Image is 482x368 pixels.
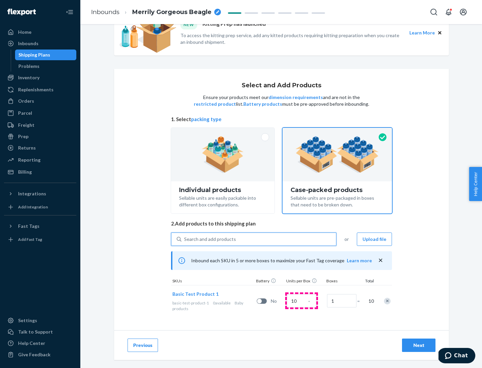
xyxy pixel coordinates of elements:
[18,122,34,128] div: Freight
[203,20,266,29] p: Kitting Prep has launched
[4,338,76,349] a: Help Center
[457,5,470,19] button: Open account menu
[357,298,364,304] span: =
[291,187,384,193] div: Case-packed products
[18,237,42,242] div: Add Fast Tag
[4,188,76,199] button: Integrations
[18,74,39,81] div: Inventory
[18,110,32,116] div: Parcel
[18,169,32,175] div: Billing
[469,167,482,201] button: Help Center
[291,193,384,208] div: Sellable units are pre-packaged in boxes that need to be broken down.
[358,278,375,285] div: Total
[296,136,379,173] img: case-pack.59cecea509d18c883b923b81aeac6d0b.png
[4,143,76,153] a: Returns
[409,29,435,36] button: Learn More
[436,29,444,36] button: Close
[180,20,197,29] div: NEW
[86,2,226,22] ol: breadcrumbs
[408,342,430,349] div: Next
[438,348,475,365] iframe: Opens a widget where you can chat to one of our agents
[4,96,76,106] a: Orders
[171,220,392,227] span: 2. Add products to this shipping plan
[18,29,31,35] div: Home
[357,233,392,246] button: Upload file
[427,5,440,19] button: Open Search Box
[325,278,358,285] div: Boxes
[18,157,41,163] div: Reporting
[191,116,222,123] button: packing type
[18,190,46,197] div: Integrations
[18,340,45,347] div: Help Center
[384,298,391,304] div: Remove Item
[202,136,244,173] img: individual-pack.facf35554cb0f1810c75b2bd6df2d64e.png
[18,63,39,70] div: Problems
[179,193,266,208] div: Sellable units are easily packable into different box configurations.
[18,145,36,151] div: Returns
[179,187,266,193] div: Individual products
[18,133,28,140] div: Prep
[442,5,455,19] button: Open notifications
[18,223,39,229] div: Fast Tags
[184,236,236,243] div: Search and add products
[4,349,76,360] button: Give Feedback
[18,317,37,324] div: Settings
[243,101,282,107] button: Battery products
[287,294,316,307] input: Case Quantity
[4,72,76,83] a: Inventory
[193,94,370,107] p: Ensure your products meet our and are not in the list. must be pre-approved before inbounding.
[91,8,119,16] a: Inbounds
[4,108,76,118] a: Parcel
[172,300,209,305] span: basic-test-product-1
[18,98,34,104] div: Orders
[15,50,77,60] a: Shipping Plans
[344,236,349,243] span: or
[4,202,76,212] a: Add Integration
[171,251,392,270] div: Inbound each SKU in 5 or more boxes to maximize your Fast Tag coverage
[4,167,76,177] a: Billing
[327,294,356,307] input: Number of boxes
[18,204,48,210] div: Add Integration
[172,291,219,297] span: Basic Test Product 1
[347,257,372,264] button: Learn more
[268,94,323,101] button: dimension requirements
[180,32,403,45] p: To access the kitting prep service, add any kitted products requiring kitting preparation when yo...
[367,298,374,304] span: 10
[171,278,255,285] div: SKUs
[242,82,321,89] h1: Select and Add Products
[4,120,76,130] a: Freight
[377,257,384,264] button: close
[172,300,254,311] div: Baby products
[15,61,77,72] a: Problems
[172,291,219,297] button: Basic Test Product 1
[4,131,76,142] a: Prep
[4,84,76,95] a: Replenishments
[4,221,76,232] button: Fast Tags
[402,339,435,352] button: Next
[18,329,53,335] div: Talk to Support
[271,298,284,304] span: No
[194,101,236,107] button: restricted product
[18,40,38,47] div: Inbounds
[4,234,76,245] a: Add Fast Tag
[4,27,76,37] a: Home
[285,278,325,285] div: Units per Box
[213,300,231,305] span: 0 available
[18,351,51,358] div: Give Feedback
[171,116,392,123] span: 1. Select
[4,327,76,337] button: Talk to Support
[255,278,285,285] div: Battery
[128,339,158,352] button: Previous
[18,86,54,93] div: Replenishments
[132,8,212,17] span: Merrily Gorgeous Beagle
[7,9,36,15] img: Flexport logo
[18,52,50,58] div: Shipping Plans
[4,155,76,165] a: Reporting
[4,315,76,326] a: Settings
[63,5,76,19] button: Close Navigation
[4,38,76,49] a: Inbounds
